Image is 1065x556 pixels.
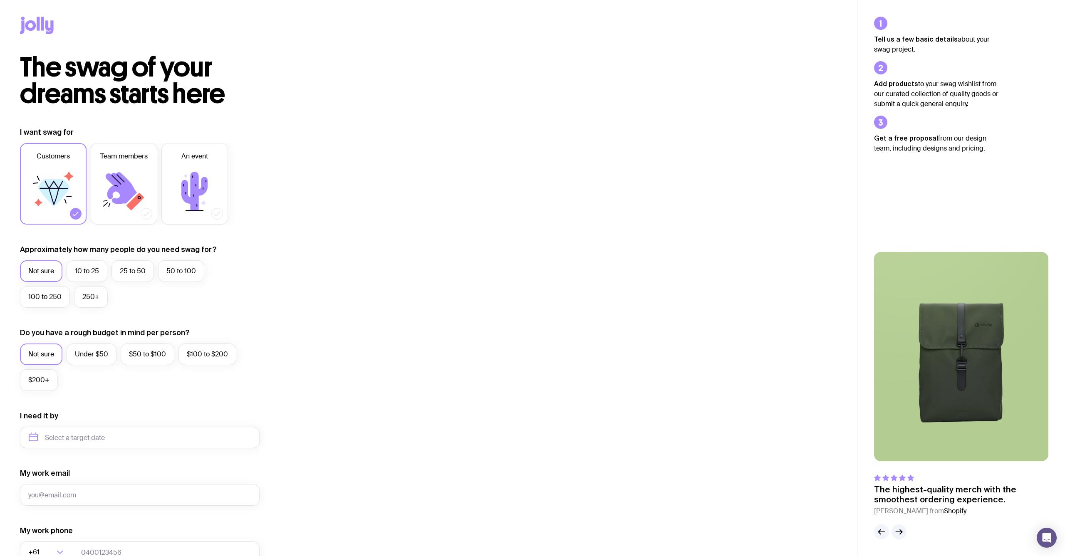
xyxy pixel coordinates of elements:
[874,506,1048,516] cite: [PERSON_NAME] from
[874,133,999,153] p: from our design team, including designs and pricing.
[20,468,70,478] label: My work email
[20,328,190,338] label: Do you have a rough budget in mind per person?
[874,80,918,87] strong: Add products
[158,260,204,282] label: 50 to 100
[67,260,107,282] label: 10 to 25
[20,245,217,255] label: Approximately how many people do you need swag for?
[874,79,999,109] p: to your swag wishlist from our curated collection of quality goods or submit a quick general enqu...
[121,343,174,365] label: $50 to $100
[67,343,116,365] label: Under $50
[20,343,62,365] label: Not sure
[20,369,58,391] label: $200+
[20,127,74,137] label: I want swag for
[1037,528,1057,548] div: Open Intercom Messenger
[20,286,70,308] label: 100 to 250
[111,260,154,282] label: 25 to 50
[20,51,225,110] span: The swag of your dreams starts here
[874,34,999,54] p: about your swag project.
[100,151,148,161] span: Team members
[874,35,958,43] strong: Tell us a few basic details
[874,134,938,142] strong: Get a free proposal
[20,260,62,282] label: Not sure
[74,286,108,308] label: 250+
[181,151,208,161] span: An event
[20,484,260,506] input: you@email.com
[20,427,260,448] input: Select a target date
[874,484,1048,504] p: The highest-quality merch with the smoothest ordering experience.
[37,151,70,161] span: Customers
[944,507,966,515] span: Shopify
[20,526,73,536] label: My work phone
[178,343,236,365] label: $100 to $200
[20,411,58,421] label: I need it by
